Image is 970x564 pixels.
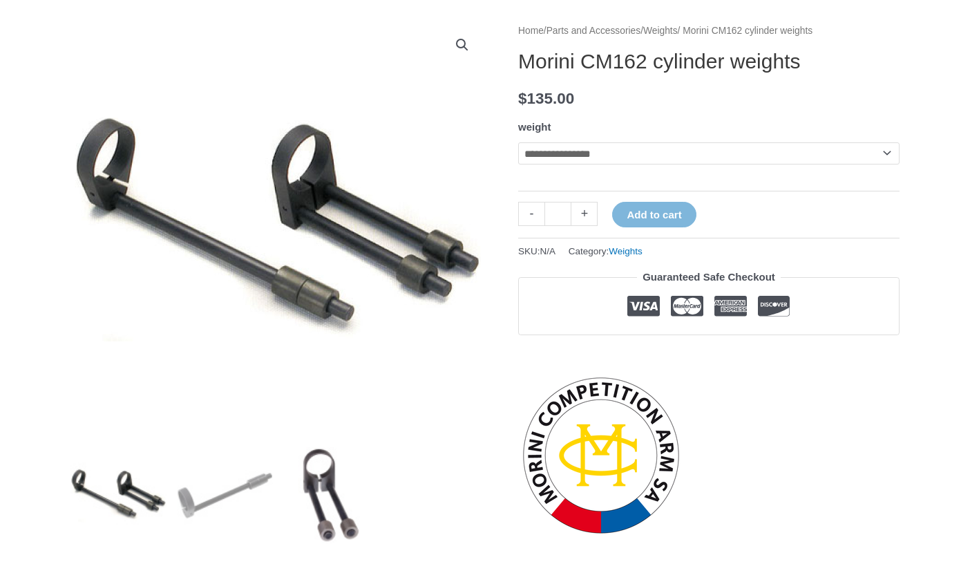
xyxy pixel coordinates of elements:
a: Home [518,26,544,36]
bdi: 135.00 [518,90,574,107]
legend: Guaranteed Safe Checkout [637,267,781,287]
span: $ [518,90,527,107]
nav: Breadcrumb [518,22,900,40]
h1: Morini CM162 cylinder weights [518,49,900,74]
button: Add to cart [612,202,696,227]
iframe: Customer reviews powered by Trustpilot [518,346,900,362]
a: View full-screen image gallery [450,32,475,57]
a: - [518,202,544,226]
img: Morini CM162 cylinder weights - Image 2 [177,447,273,543]
input: Product quantity [544,202,571,226]
a: + [571,202,598,226]
a: Morini [518,373,684,538]
a: Weights [609,246,643,256]
a: Weights [643,26,678,36]
span: Category: [569,243,643,260]
a: Parts and Accessories [546,26,641,36]
span: N/A [540,246,556,256]
img: Morini CM162 cylinder weights - Image 3 [283,447,379,543]
img: Morini CM162 cylinder weights [70,447,167,543]
img: Morini CM162 cylinder weights [70,22,485,437]
label: weight [518,121,551,133]
span: SKU: [518,243,555,260]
